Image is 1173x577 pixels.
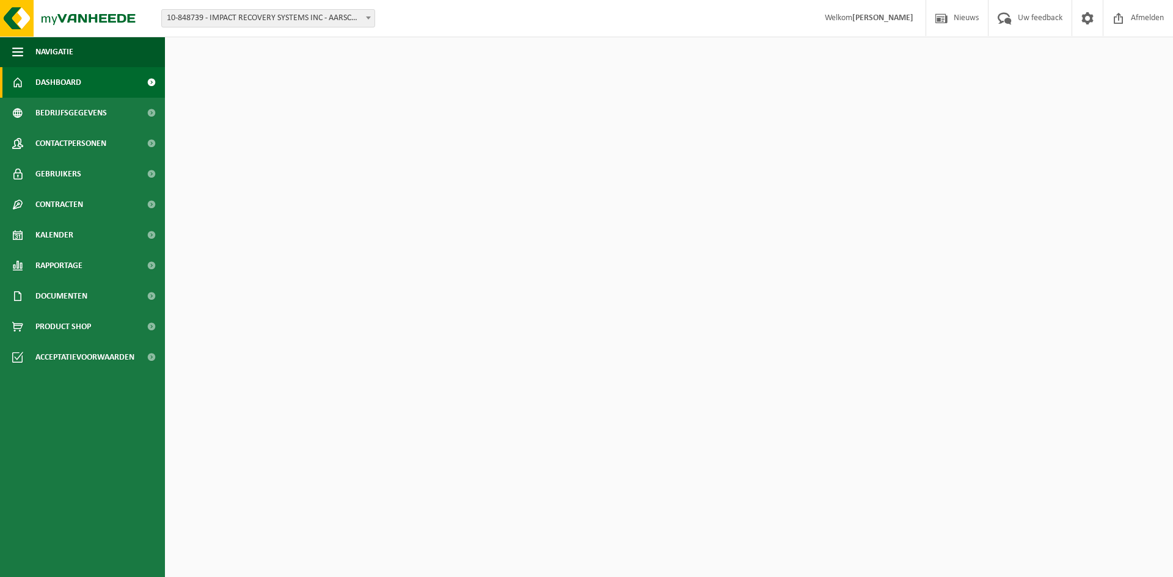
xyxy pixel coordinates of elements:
span: Contactpersonen [35,128,106,159]
span: Documenten [35,281,87,311]
span: Contracten [35,189,83,220]
span: 10-848739 - IMPACT RECOVERY SYSTEMS INC - AARSCHOT [162,10,375,27]
span: Dashboard [35,67,81,98]
span: Gebruikers [35,159,81,189]
strong: [PERSON_NAME] [852,13,913,23]
span: 10-848739 - IMPACT RECOVERY SYSTEMS INC - AARSCHOT [161,9,375,27]
span: Rapportage [35,250,82,281]
span: Navigatie [35,37,73,67]
span: Product Shop [35,311,91,342]
span: Acceptatievoorwaarden [35,342,134,372]
span: Kalender [35,220,73,250]
span: Bedrijfsgegevens [35,98,107,128]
